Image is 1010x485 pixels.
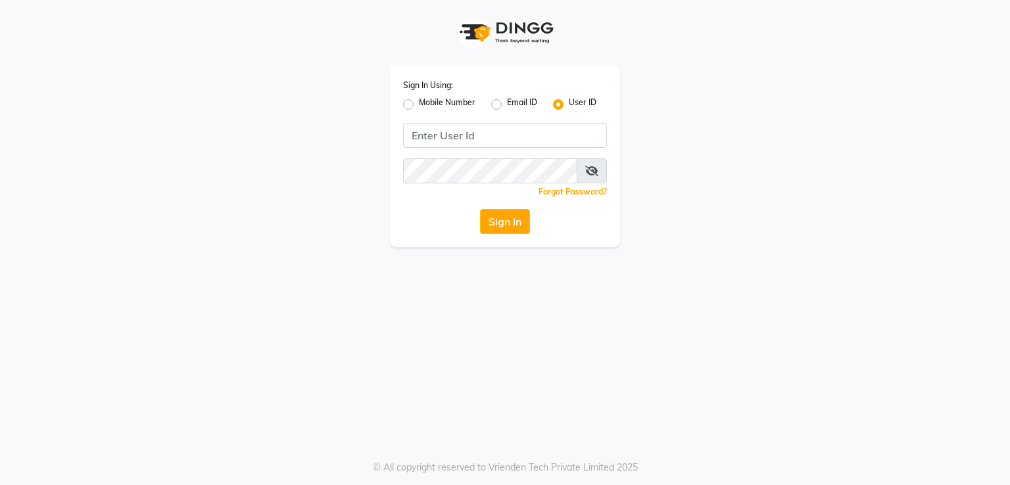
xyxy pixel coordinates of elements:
[403,123,607,148] input: Username
[403,80,453,91] label: Sign In Using:
[569,97,596,112] label: User ID
[539,187,607,196] a: Forgot Password?
[419,97,475,112] label: Mobile Number
[507,97,537,112] label: Email ID
[452,13,558,52] img: logo1.svg
[403,158,577,183] input: Username
[480,209,530,234] button: Sign In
